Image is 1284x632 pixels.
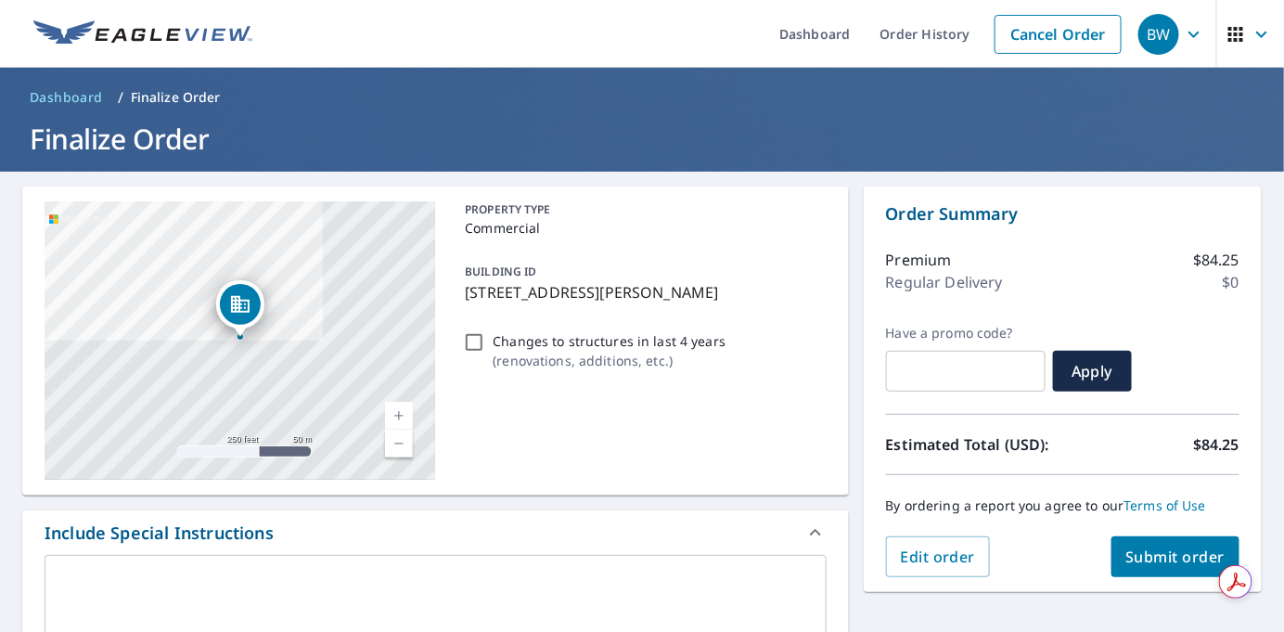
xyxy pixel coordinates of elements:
[1138,14,1179,55] div: BW
[1223,271,1239,293] p: $0
[385,430,413,458] a: Current Level 17, Zoom Out
[886,249,952,271] p: Premium
[886,271,1003,293] p: Regular Delivery
[1124,497,1207,514] a: Terms of Use
[886,536,991,577] button: Edit order
[465,281,818,303] p: [STREET_ADDRESS][PERSON_NAME]
[216,280,264,338] div: Dropped pin, building 1, Commercial property, 474 Moody St Waltham, MA 02453
[22,83,1262,112] nav: breadcrumb
[886,497,1239,514] p: By ordering a report you agree to our
[493,331,725,351] p: Changes to structures in last 4 years
[1193,433,1239,456] p: $84.25
[886,325,1046,342] label: Have a promo code?
[22,120,1262,158] h1: Finalize Order
[385,402,413,430] a: Current Level 17, Zoom In
[886,433,1063,456] p: Estimated Total (USD):
[22,510,849,555] div: Include Special Instructions
[901,547,976,567] span: Edit order
[131,88,221,107] p: Finalize Order
[465,264,536,279] p: BUILDING ID
[1193,249,1239,271] p: $84.25
[1068,361,1117,381] span: Apply
[30,88,103,107] span: Dashboard
[465,201,818,218] p: PROPERTY TYPE
[995,15,1122,54] a: Cancel Order
[465,218,818,238] p: Commercial
[886,201,1239,226] p: Order Summary
[493,351,725,370] p: ( renovations, additions, etc. )
[1126,547,1226,567] span: Submit order
[22,83,110,112] a: Dashboard
[45,521,274,546] div: Include Special Instructions
[33,20,252,48] img: EV Logo
[118,86,123,109] li: /
[1053,351,1132,392] button: Apply
[1111,536,1240,577] button: Submit order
